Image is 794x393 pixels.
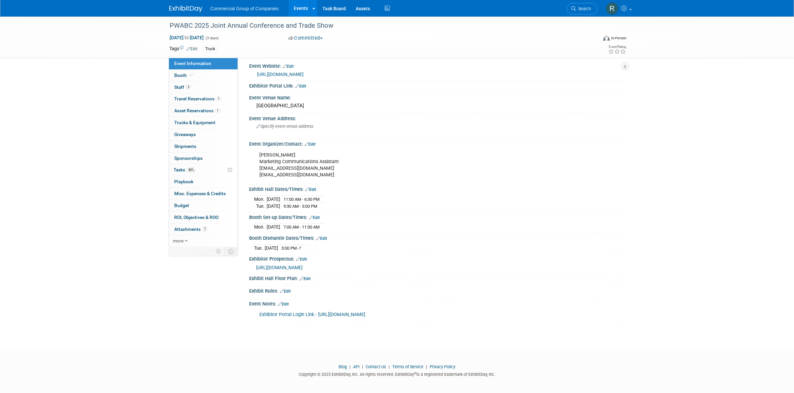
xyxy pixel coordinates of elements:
[249,212,625,221] div: Booth Set-up Dates/Times:
[305,187,316,192] a: Edit
[174,227,207,232] span: Attachments
[430,364,455,369] a: Privacy Policy
[216,96,221,101] span: 1
[183,35,190,40] span: to
[254,203,267,210] td: Tue.
[169,93,238,105] a: Travel Reservations1
[286,35,325,42] button: Committed
[190,73,193,77] i: Booth reservation complete
[254,224,267,231] td: Mon.
[210,6,279,11] span: Commercial Group of Companies
[283,64,294,69] a: Edit
[174,96,221,101] span: Travel Reservations
[249,81,625,89] div: Exhibitor Portal Link:
[169,6,202,12] img: ExhibitDay
[309,215,320,220] a: Edit
[295,84,306,89] a: Edit
[249,93,625,101] div: Event Venue Name:
[254,196,267,203] td: Mon.
[173,238,183,243] span: more
[316,236,327,241] a: Edit
[174,203,189,208] span: Budget
[174,179,193,184] span: Playbook
[267,224,280,231] td: [DATE]
[249,114,625,122] div: Event Venue Address:
[265,244,278,251] td: [DATE]
[424,364,429,369] span: |
[249,273,625,282] div: Exhibit Hall Floor Plan:
[169,105,238,117] a: Asset Reservations1
[215,108,220,113] span: 1
[256,124,313,129] span: Specify event venue address
[202,227,207,232] span: 7
[267,196,280,203] td: [DATE]
[169,153,238,164] a: Sponsorships
[213,247,224,256] td: Personalize Event Tab Strip
[169,117,238,128] a: Trucks & Equipment
[558,34,626,44] div: Event Format
[249,233,625,242] div: Booth Dismantle Dates/Times:
[249,299,625,307] div: Event Notes:
[603,35,610,41] img: Format-Inperson.png
[174,120,215,125] span: Trucks & Equipment
[257,72,304,77] a: [URL][DOMAIN_NAME]
[283,225,319,230] span: 7:00 AM - 11:00 AM
[169,129,238,140] a: Giveaways
[174,85,191,90] span: Staff
[174,167,196,172] span: Tasks
[169,82,238,93] a: Staff3
[205,36,219,40] span: (3 days)
[169,235,238,247] a: more
[174,61,211,66] span: Event Information
[169,70,238,81] a: Booth
[576,6,591,11] span: Search
[414,372,416,375] sup: ®
[300,276,311,281] a: Edit
[174,191,226,196] span: Misc. Expenses & Credits
[174,156,203,161] span: Sponsorships
[339,364,347,369] a: Blog
[169,141,238,152] a: Shipments
[224,247,238,256] td: Toggle Event Tabs
[174,108,220,113] span: Asset Reservations
[387,364,391,369] span: |
[360,364,365,369] span: |
[348,364,352,369] span: |
[186,85,191,89] span: 3
[174,144,196,149] span: Shipments
[256,265,303,270] a: [URL][DOMAIN_NAME]
[283,204,317,209] span: 9:30 AM - 5:00 PM
[169,35,204,41] span: [DATE] [DATE]
[249,61,625,70] div: Event Website:
[249,286,625,295] div: Exhibit Rules:
[167,20,587,32] div: PWABC 2025 Joint Annual Conference and Trade Show
[255,149,552,182] div: [PERSON_NAME] Marketing Communications Assistant [EMAIL_ADDRESS][DOMAIN_NAME] [EMAIL_ADDRESS][DOM...
[254,244,265,251] td: Tue.
[611,36,626,41] div: In-Person
[169,58,238,69] a: Event Information
[392,364,423,369] a: Terms of Service
[353,364,359,369] a: API
[567,3,597,15] a: Search
[296,257,307,262] a: Edit
[169,164,238,176] a: Tasks80%
[169,188,238,199] a: Misc. Expenses & Credits
[174,132,196,137] span: Giveaways
[169,200,238,211] a: Budget
[169,45,197,53] td: Tags
[305,142,315,147] a: Edit
[299,246,301,251] span: ?
[608,45,626,49] div: Event Rating
[187,167,196,172] span: 80%
[174,73,194,78] span: Booth
[259,312,365,317] a: Exhibitor Portal Login Link - [URL][DOMAIN_NAME]
[249,139,625,148] div: Event Organizer/Contact:
[249,254,625,263] div: Exhibitor Prospectus:
[174,215,218,220] span: ROI, Objectives & ROO
[267,203,280,210] td: [DATE]
[283,197,319,202] span: 11:00 AM - 6:30 PM
[606,2,618,15] img: Rod Leland
[186,47,197,51] a: Edit
[169,176,238,188] a: Playbook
